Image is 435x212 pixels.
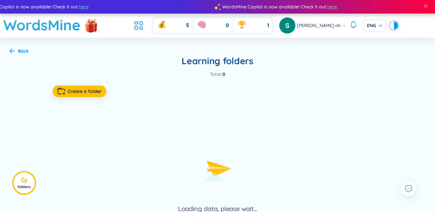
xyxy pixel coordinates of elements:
[222,71,225,77] span: 0
[367,22,382,29] span: ENG
[10,49,29,55] a: Back
[85,16,98,35] img: flashSalesIcon.a7f4f837.png
[186,22,189,29] span: 5
[17,177,31,189] h3: 0
[53,86,106,97] button: Create a folder
[18,47,29,55] div: Back
[279,17,295,34] img: avatar
[210,71,222,77] span: Total :
[279,17,297,34] a: avatar
[53,55,383,67] h2: Learning folders
[226,22,229,29] span: 0
[297,22,341,29] span: [PERSON_NAME] nh
[76,3,86,10] span: here
[267,22,269,29] span: 1
[3,14,81,36] a: WordsMine
[68,88,102,95] span: Create a folder
[325,3,334,10] span: here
